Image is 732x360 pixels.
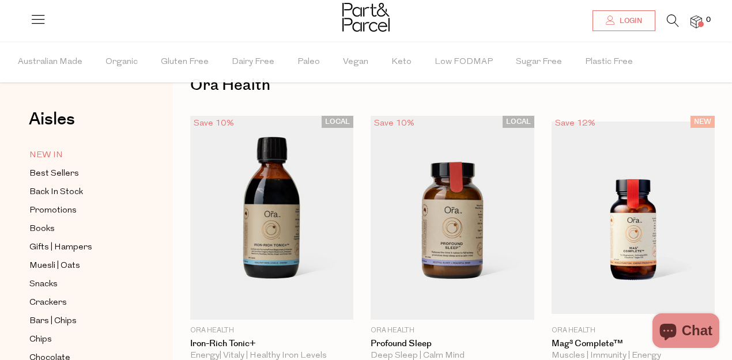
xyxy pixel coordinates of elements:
[29,111,75,139] a: Aisles
[649,313,723,351] inbox-online-store-chat: Shopify online store chat
[29,314,134,328] a: Bars | Chips
[516,42,562,82] span: Sugar Free
[29,222,134,236] a: Books
[29,241,92,255] span: Gifts | Hampers
[29,148,134,162] a: NEW IN
[617,16,642,26] span: Login
[342,3,390,32] img: Part&Parcel
[29,204,77,218] span: Promotions
[29,259,134,273] a: Muesli | Oats
[232,42,274,82] span: Dairy Free
[29,295,134,310] a: Crackers
[190,325,353,336] p: Ora Health
[552,339,715,349] a: Mag³ Complete™
[29,314,77,328] span: Bars | Chips
[29,167,79,181] span: Best Sellers
[29,203,134,218] a: Promotions
[371,325,534,336] p: Ora Health
[703,15,714,25] span: 0
[29,240,134,255] a: Gifts | Hampers
[29,259,80,273] span: Muesli | Oats
[29,166,134,181] a: Best Sellers
[29,107,75,132] span: Aisles
[29,149,63,162] span: NEW IN
[391,42,412,82] span: Keto
[503,116,534,128] span: LOCAL
[29,185,134,199] a: Back In Stock
[105,42,138,82] span: Organic
[29,296,67,310] span: Crackers
[552,122,715,314] img: Mag³ Complete™
[691,16,702,28] a: 0
[371,339,534,349] a: Profound Sleep
[29,277,134,291] a: Snacks
[552,325,715,336] p: Ora Health
[18,42,82,82] span: Australian Made
[29,278,58,291] span: Snacks
[29,222,55,236] span: Books
[190,116,353,320] img: Iron-Rich Tonic+
[322,116,353,128] span: LOCAL
[190,72,715,98] h1: Ora Health
[691,116,715,128] span: NEW
[29,332,134,347] a: Chips
[190,116,237,131] div: Save 10%
[29,333,52,347] span: Chips
[343,42,368,82] span: Vegan
[593,10,655,31] a: Login
[190,339,353,349] a: Iron-Rich Tonic+
[371,116,418,131] div: Save 10%
[552,116,599,131] div: Save 12%
[585,42,633,82] span: Plastic Free
[161,42,209,82] span: Gluten Free
[297,42,320,82] span: Paleo
[371,116,534,320] img: Profound Sleep
[29,185,83,199] span: Back In Stock
[435,42,493,82] span: Low FODMAP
